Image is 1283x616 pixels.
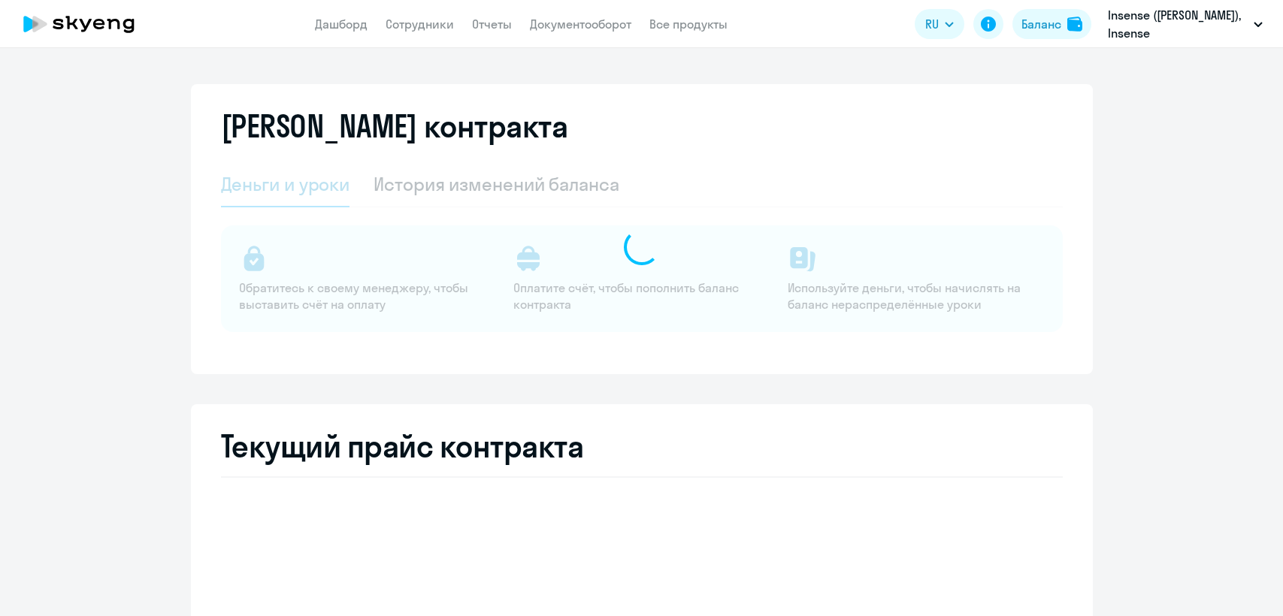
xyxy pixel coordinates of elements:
[530,17,631,32] a: Документооборот
[1012,9,1091,39] button: Балансbalance
[221,108,568,144] h2: [PERSON_NAME] контракта
[221,428,1063,464] h2: Текущий прайс контракта
[315,17,368,32] a: Дашборд
[386,17,454,32] a: Сотрудники
[472,17,512,32] a: Отчеты
[915,9,964,39] button: RU
[1100,6,1270,42] button: Insense ([PERSON_NAME]), Insense
[649,17,728,32] a: Все продукты
[1067,17,1082,32] img: balance
[925,15,939,33] span: RU
[1021,15,1061,33] div: Баланс
[1108,6,1248,42] p: Insense ([PERSON_NAME]), Insense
